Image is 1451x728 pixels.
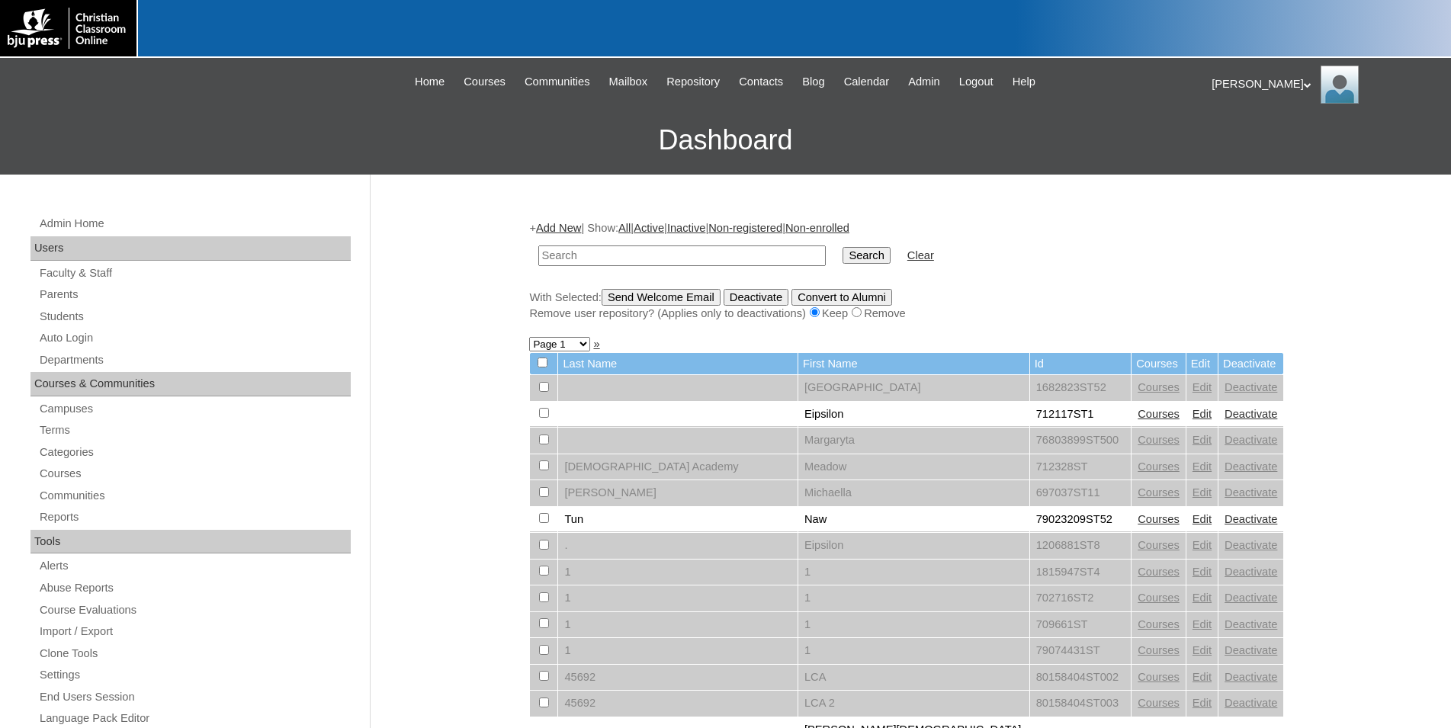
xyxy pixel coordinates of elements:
a: Contacts [731,73,791,91]
a: » [593,338,599,350]
a: Settings [38,665,351,685]
td: 80158404ST002 [1030,665,1132,691]
td: Courses [1132,353,1186,375]
h3: Dashboard [8,106,1443,175]
a: Deactivate [1225,460,1277,473]
a: Edit [1193,434,1212,446]
a: Courses [1138,644,1180,656]
span: Contacts [739,73,783,91]
div: + | Show: | | | | [529,220,1284,321]
span: Help [1013,73,1035,91]
a: Courses [1138,486,1180,499]
a: Deactivate [1225,513,1277,525]
a: Active [634,222,664,234]
span: Courses [464,73,506,91]
td: 76803899ST500 [1030,428,1132,454]
td: Margaryta [798,428,1029,454]
a: Help [1005,73,1043,91]
td: 1 [798,638,1029,664]
a: Terms [38,421,351,440]
td: 712117ST1 [1030,402,1132,428]
a: Deactivate [1225,486,1277,499]
td: [DEMOGRAPHIC_DATA] Academy [558,454,798,480]
a: Logout [952,73,1001,91]
a: Deactivate [1225,566,1277,578]
td: 45692 [558,691,798,717]
input: Search [843,247,890,264]
td: Last Name [558,353,798,375]
a: Inactive [667,222,706,234]
td: First Name [798,353,1029,375]
td: 702716ST2 [1030,585,1132,611]
a: Abuse Reports [38,579,351,598]
a: Courses [1138,697,1180,709]
div: Tools [30,530,351,554]
a: Deactivate [1225,539,1277,551]
a: Edit [1193,618,1212,630]
a: Edit [1193,539,1212,551]
a: Edit [1193,486,1212,499]
a: Edit [1193,592,1212,604]
td: Edit [1186,353,1218,375]
td: Id [1030,353,1132,375]
input: Deactivate [724,289,788,306]
td: 1815947ST4 [1030,560,1132,585]
a: Edit [1193,644,1212,656]
td: 1 [558,560,798,585]
a: Language Pack Editor [38,709,351,728]
td: Tun [558,507,798,533]
a: Courses [1138,408,1180,420]
input: Send Welcome Email [602,289,721,306]
input: Convert to Alumni [791,289,892,306]
td: 709661ST [1030,612,1132,638]
td: 1 [558,612,798,638]
a: Courses [1138,513,1180,525]
a: Edit [1193,513,1212,525]
td: Naw [798,507,1029,533]
td: LCA 2 [798,691,1029,717]
span: Logout [959,73,994,91]
td: 1 [798,612,1029,638]
td: 45692 [558,665,798,691]
span: Calendar [844,73,889,91]
td: 712328ST [1030,454,1132,480]
td: Meadow [798,454,1029,480]
a: Alerts [38,556,351,576]
div: Users [30,236,351,261]
a: Edit [1193,381,1212,393]
a: Communities [517,73,598,91]
td: Eipsilon [798,533,1029,559]
td: 1 [798,560,1029,585]
a: Repository [659,73,727,91]
a: Students [38,307,351,326]
a: Add New [536,222,581,234]
td: Eipsilon [798,402,1029,428]
a: Edit [1193,566,1212,578]
span: Admin [908,73,940,91]
a: Admin Home [38,214,351,233]
td: Deactivate [1218,353,1283,375]
a: Faculty & Staff [38,264,351,283]
img: logo-white.png [8,8,129,49]
td: 1682823ST52 [1030,375,1132,401]
td: 79074431ST [1030,638,1132,664]
a: Mailbox [602,73,656,91]
a: Calendar [836,73,897,91]
td: . [558,533,798,559]
a: Edit [1193,460,1212,473]
a: Non-registered [708,222,782,234]
a: Course Evaluations [38,601,351,620]
td: LCA [798,665,1029,691]
a: Communities [38,486,351,505]
a: Import / Export [38,622,351,641]
td: [PERSON_NAME] [558,480,798,506]
div: Remove user repository? (Applies only to deactivations) Keep Remove [529,306,1284,322]
a: Reports [38,508,351,527]
a: Courses [38,464,351,483]
a: Deactivate [1225,408,1277,420]
a: Deactivate [1225,697,1277,709]
a: Courses [1138,671,1180,683]
td: 1 [558,638,798,664]
a: Courses [456,73,513,91]
span: Blog [802,73,824,91]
